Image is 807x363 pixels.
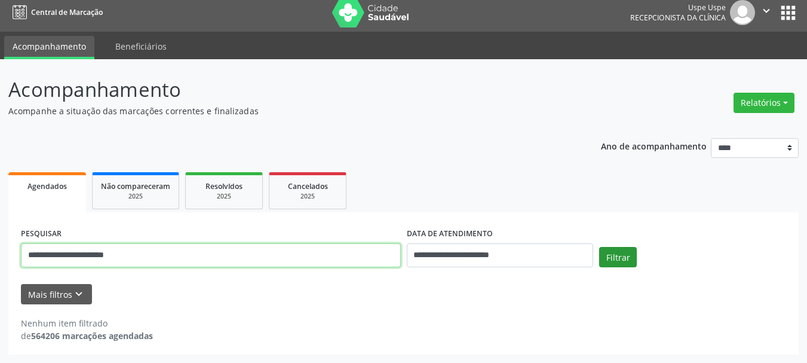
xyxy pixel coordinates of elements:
button: Mais filtroskeyboard_arrow_down [21,284,92,305]
p: Acompanhe a situação das marcações correntes e finalizadas [8,105,561,117]
p: Acompanhamento [8,75,561,105]
span: Cancelados [288,181,328,191]
strong: 564206 marcações agendadas [31,330,153,341]
div: 2025 [101,192,170,201]
p: Ano de acompanhamento [601,138,707,153]
button: Relatórios [734,93,794,113]
div: 2025 [278,192,337,201]
span: Agendados [27,181,67,191]
span: Não compareceram [101,181,170,191]
span: Central de Marcação [31,7,103,17]
button: apps [778,2,799,23]
div: Uspe Uspe [630,2,726,13]
label: PESQUISAR [21,225,62,243]
div: 2025 [194,192,254,201]
div: Nenhum item filtrado [21,317,153,330]
span: Resolvidos [205,181,243,191]
i:  [760,4,773,17]
div: de [21,330,153,342]
span: Recepcionista da clínica [630,13,726,23]
a: Central de Marcação [8,2,103,22]
i: keyboard_arrow_down [72,288,85,301]
a: Beneficiários [107,36,175,57]
a: Acompanhamento [4,36,94,59]
label: DATA DE ATENDIMENTO [407,225,493,243]
button: Filtrar [599,247,637,267]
